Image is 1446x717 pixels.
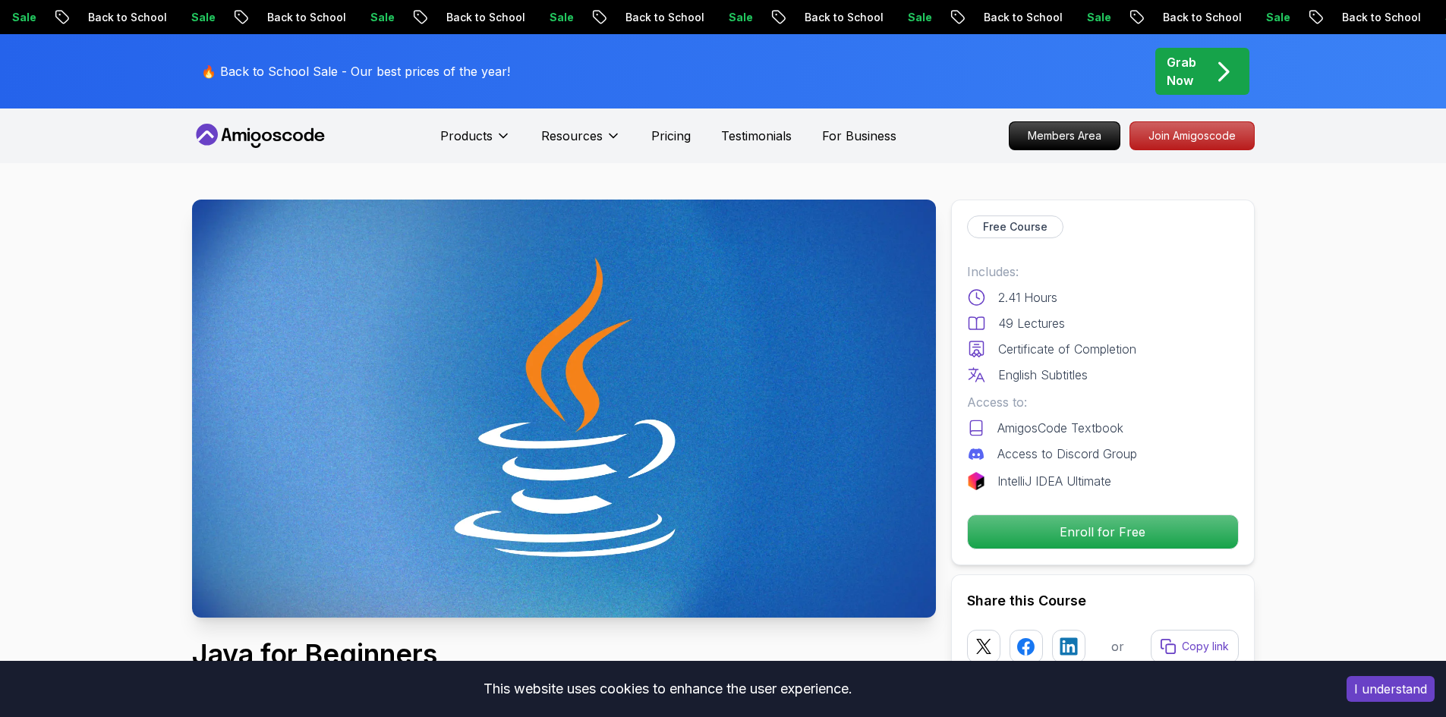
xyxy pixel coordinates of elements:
p: Access to: [967,393,1239,411]
p: Back to School [1322,10,1425,25]
p: Resources [541,127,603,145]
p: Sale [350,10,399,25]
p: Back to School [963,10,1066,25]
button: Products [440,127,511,157]
p: Back to School [247,10,350,25]
div: This website uses cookies to enhance the user experience. [11,672,1324,706]
p: Sale [708,10,757,25]
button: Resources [541,127,621,157]
p: Sale [1066,10,1115,25]
p: Sale [171,10,219,25]
a: Join Amigoscode [1129,121,1255,150]
p: IntelliJ IDEA Ultimate [997,472,1111,490]
p: Certificate of Completion [998,340,1136,358]
p: Sale [887,10,936,25]
p: 🔥 Back to School Sale - Our best prices of the year! [201,62,510,80]
img: jetbrains logo [967,472,985,490]
a: Pricing [651,127,691,145]
button: Copy link [1151,630,1239,663]
h2: Share this Course [967,590,1239,612]
a: For Business [822,127,896,145]
p: Back to School [1142,10,1246,25]
p: 2.41 Hours [998,288,1057,307]
p: Back to School [68,10,171,25]
p: Copy link [1182,639,1229,654]
p: Join Amigoscode [1130,122,1254,149]
p: Back to School [784,10,887,25]
a: Members Area [1009,121,1120,150]
p: English Subtitles [998,366,1088,384]
p: Back to School [605,10,708,25]
p: Sale [1246,10,1294,25]
p: Sale [529,10,578,25]
p: Products [440,127,493,145]
h1: Java for Beginners [192,639,696,669]
p: AmigosCode Textbook [997,419,1123,437]
button: Accept cookies [1347,676,1435,702]
p: Enroll for Free [968,515,1238,549]
a: Testimonials [721,127,792,145]
p: Members Area [1010,122,1120,149]
img: java-for-beginners_thumbnail [192,200,936,618]
p: Includes: [967,263,1239,281]
button: Enroll for Free [967,514,1239,549]
p: Grab Now [1167,53,1196,90]
p: 49 Lectures [998,314,1065,332]
p: Access to Discord Group [997,445,1137,463]
p: Free Course [983,219,1047,234]
p: or [1111,637,1124,656]
p: Back to School [426,10,529,25]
